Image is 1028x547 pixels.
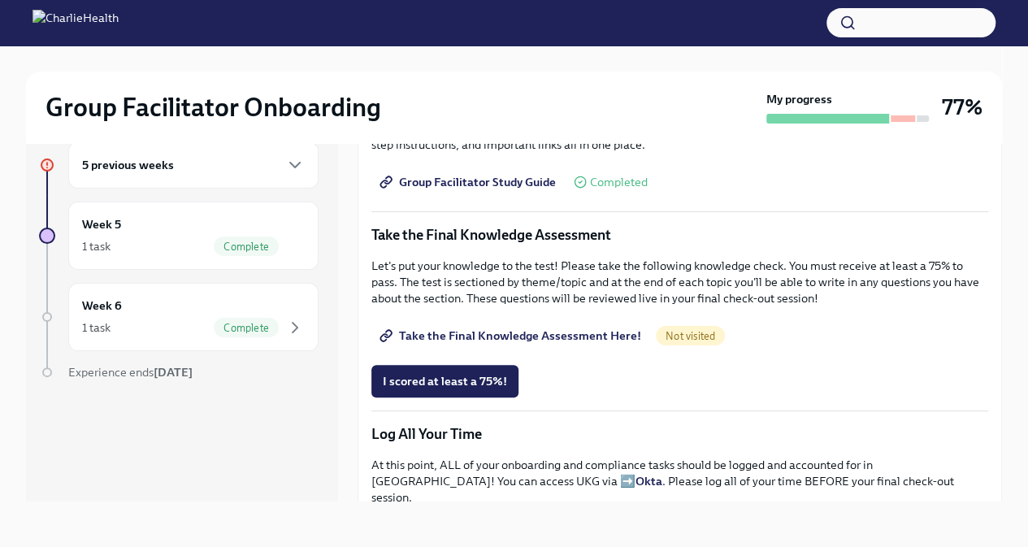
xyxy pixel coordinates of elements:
a: Week 51 taskComplete [39,202,319,270]
span: Complete [214,241,279,253]
div: 5 previous weeks [68,141,319,189]
h6: Week 6 [82,297,122,315]
img: CharlieHealth [33,10,119,36]
p: At this point, ALL of your onboarding and compliance tasks should be logged and accounted for in ... [371,457,988,506]
span: Take the Final Knowledge Assessment Here! [383,328,641,344]
strong: My progress [766,91,832,107]
h3: 77% [942,93,982,122]
span: Experience ends [68,365,193,380]
span: Complete [214,322,279,334]
h6: 5 previous weeks [82,156,174,174]
p: Take the Final Knowledge Assessment [371,225,988,245]
strong: [DATE] [154,365,193,380]
a: Week 61 taskComplete [39,283,319,351]
a: Group Facilitator Study Guide [371,166,567,198]
span: Not visited [656,330,725,342]
div: 1 task [82,238,111,254]
a: Take the Final Knowledge Assessment Here! [371,319,653,352]
span: I scored at least a 75%! [383,373,507,389]
button: I scored at least a 75%! [371,365,518,397]
a: Okta [635,474,662,488]
span: Completed [590,176,648,189]
span: Group Facilitator Study Guide [383,174,556,190]
p: Let's put your knowledge to the test! Please take the following knowledge check. You must receive... [371,258,988,306]
div: 1 task [82,319,111,336]
p: Log All Your Time [371,424,988,444]
h6: Week 5 [82,215,121,233]
h2: Group Facilitator Onboarding [46,91,381,124]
